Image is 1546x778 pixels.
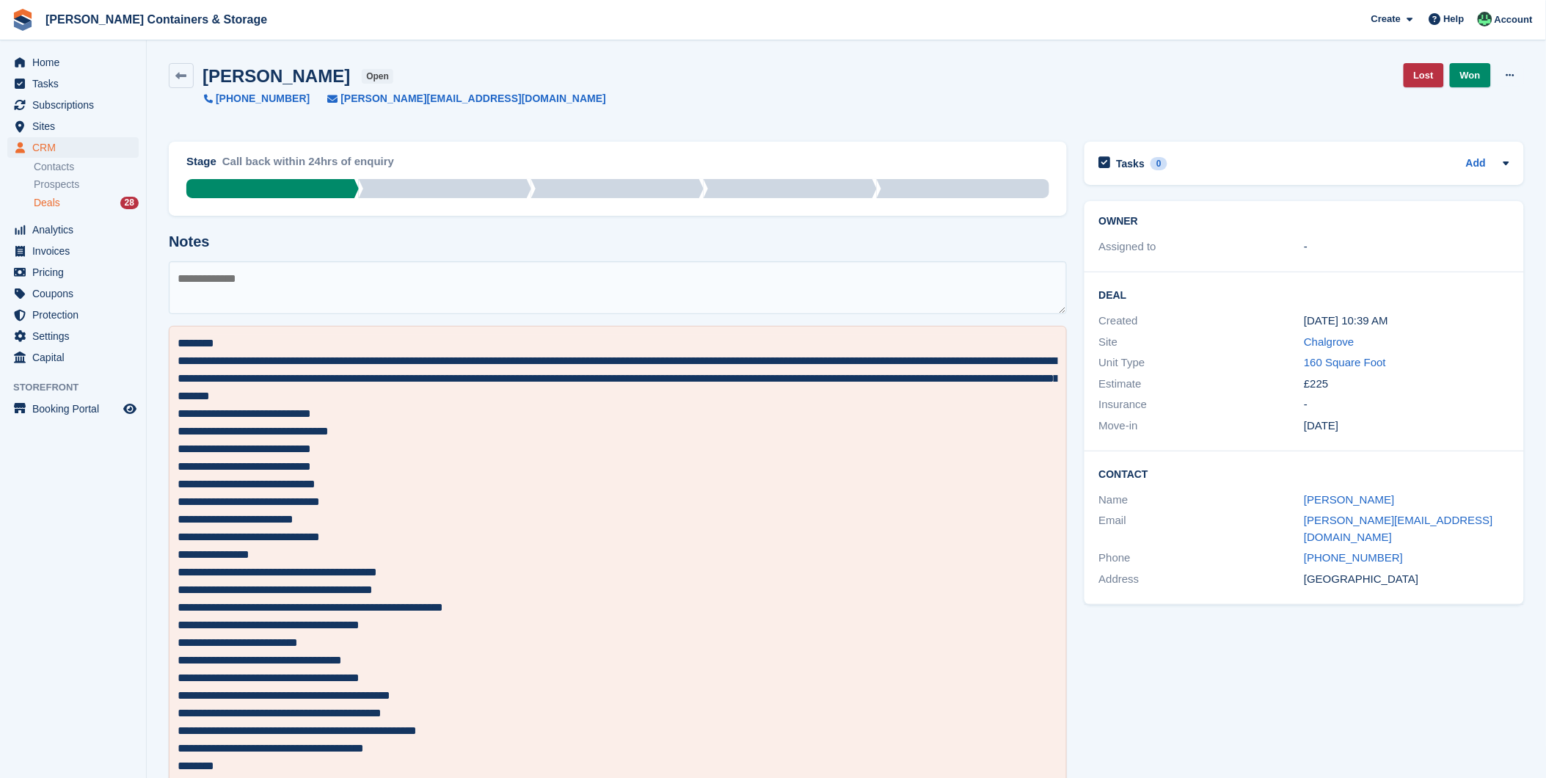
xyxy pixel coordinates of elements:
[1304,571,1509,588] div: [GEOGRAPHIC_DATA]
[32,305,120,325] span: Protection
[1304,493,1394,506] a: [PERSON_NAME]
[121,400,139,418] a: Preview store
[1371,12,1401,26] span: Create
[7,73,139,94] a: menu
[34,195,139,211] a: Deals 28
[1304,376,1509,393] div: £225
[7,262,139,283] a: menu
[1099,239,1305,255] div: Assigned to
[120,197,139,209] div: 28
[1099,492,1305,509] div: Name
[1404,63,1444,87] a: Lost
[1099,313,1305,330] div: Created
[32,95,120,115] span: Subscriptions
[1099,550,1305,567] div: Phone
[32,241,120,261] span: Invoices
[216,91,310,106] span: [PHONE_NUMBER]
[34,196,60,210] span: Deals
[7,305,139,325] a: menu
[32,326,120,346] span: Settings
[1304,335,1354,348] a: Chalgrove
[1466,156,1486,172] a: Add
[40,7,273,32] a: [PERSON_NAME] Containers & Storage
[1304,313,1509,330] div: [DATE] 10:39 AM
[1304,356,1386,368] a: 160 Square Foot
[1099,376,1305,393] div: Estimate
[7,52,139,73] a: menu
[1117,157,1145,170] h2: Tasks
[1099,287,1510,302] h2: Deal
[1099,466,1510,481] h2: Contact
[34,160,139,174] a: Contacts
[1151,157,1167,170] div: 0
[7,283,139,304] a: menu
[1099,334,1305,351] div: Site
[1099,512,1305,545] div: Email
[340,91,606,106] span: [PERSON_NAME][EMAIL_ADDRESS][DOMAIN_NAME]
[1304,514,1493,543] a: [PERSON_NAME][EMAIL_ADDRESS][DOMAIN_NAME]
[362,69,393,84] span: open
[169,233,1067,250] h2: Notes
[1444,12,1465,26] span: Help
[32,262,120,283] span: Pricing
[32,219,120,240] span: Analytics
[1099,216,1510,228] h2: Owner
[32,116,120,137] span: Sites
[32,137,120,158] span: CRM
[32,347,120,368] span: Capital
[7,95,139,115] a: menu
[1304,418,1509,435] div: [DATE]
[7,241,139,261] a: menu
[1099,355,1305,371] div: Unit Type
[7,326,139,346] a: menu
[1450,63,1491,87] a: Won
[7,219,139,240] a: menu
[1099,418,1305,435] div: Move-in
[1304,239,1509,255] div: -
[1099,396,1305,413] div: Insurance
[7,137,139,158] a: menu
[34,177,139,192] a: Prospects
[1304,396,1509,413] div: -
[7,116,139,137] a: menu
[7,347,139,368] a: menu
[204,91,310,106] a: [PHONE_NUMBER]
[1478,12,1492,26] img: Arjun Preetham
[203,66,350,86] h2: [PERSON_NAME]
[13,380,146,395] span: Storefront
[7,399,139,419] a: menu
[1495,12,1533,27] span: Account
[186,153,216,170] div: Stage
[222,153,394,179] div: Call back within 24hrs of enquiry
[32,399,120,419] span: Booking Portal
[34,178,79,192] span: Prospects
[32,283,120,304] span: Coupons
[1099,571,1305,588] div: Address
[32,73,120,94] span: Tasks
[1304,551,1403,564] a: [PHONE_NUMBER]
[12,9,34,31] img: stora-icon-8386f47178a22dfd0bd8f6a31ec36ba5ce8667c1dd55bd0f319d3a0aa187defe.svg
[310,91,606,106] a: [PERSON_NAME][EMAIL_ADDRESS][DOMAIN_NAME]
[32,52,120,73] span: Home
